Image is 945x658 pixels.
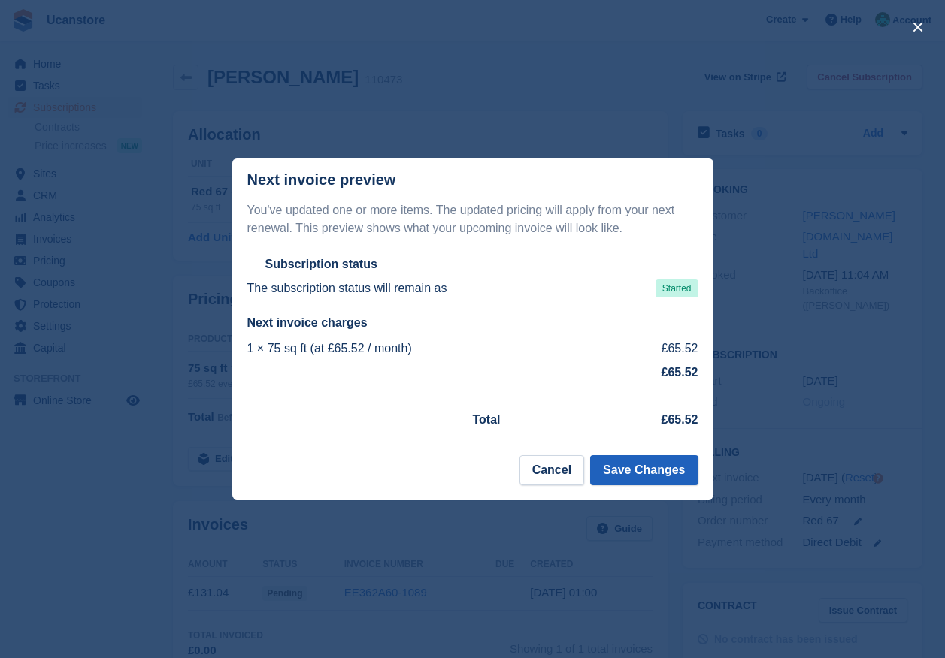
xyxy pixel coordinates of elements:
p: Next invoice preview [247,171,396,189]
td: £65.52 [616,337,698,361]
h2: Subscription status [265,257,377,272]
strong: Total [473,413,501,426]
button: close [906,15,930,39]
h2: Next invoice charges [247,315,698,331]
button: Save Changes [590,455,698,485]
strong: £65.52 [662,366,698,379]
strong: £65.52 [662,413,698,426]
button: Cancel [519,455,584,485]
span: Started [656,279,698,297]
td: 1 × 75 sq ft (at £65.52 / month) [247,337,616,361]
p: The subscription status will remain as [247,279,447,297]
p: You've updated one or more items. The updated pricing will apply from your next renewal. This pre... [247,201,698,237]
